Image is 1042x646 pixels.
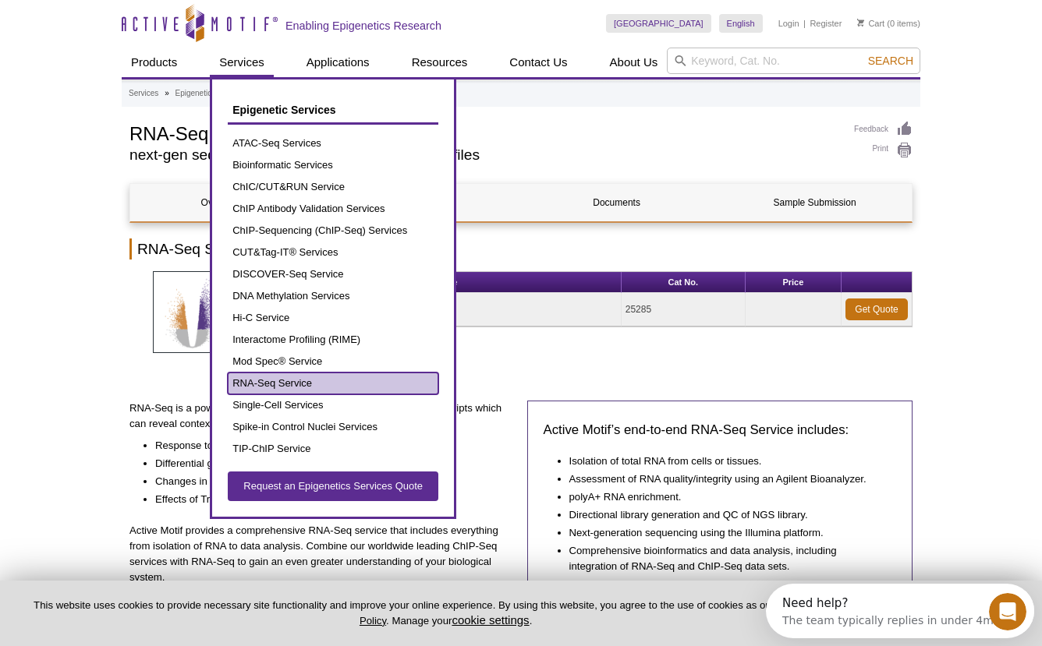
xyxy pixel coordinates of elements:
li: Effects of Transcription Factor binding on gene expression. [155,489,500,507]
h2: RNA-Seq Service Overview [129,238,913,259]
a: Bioinformatic Services [228,154,438,176]
a: ChIP Antibody Validation Services [228,198,438,220]
a: Products [122,48,186,77]
a: English [719,14,763,33]
span: Search [868,55,913,67]
div: The team typically replies in under 4m [16,26,228,42]
a: DISCOVER-Seq Service [228,263,438,285]
li: Changes in gene structure or splicing patterns [155,471,500,489]
a: CUT&Tag-IT® Services [228,242,438,263]
li: Comprehensive bioinformatics and data analysis, including integration of RNA-Seq and ChIP-Seq dat... [569,541,881,574]
a: Register [810,18,842,29]
a: TIP-ChIP Service [228,438,438,460]
li: | [803,14,806,33]
button: cookie settings [452,613,529,627]
a: Mod Spec® Service [228,351,438,372]
li: Response to treatment or disease. [155,436,500,454]
h3: Active Motif’s end-to-end RNA-Seq Service includes: [544,421,897,439]
p: Active Motif provides a comprehensive RNA-Seq service that includes everything from isolation of ... [129,523,516,585]
a: Cart [857,18,884,29]
h2: next-gen sequencing based gene expression profiles [129,148,838,162]
a: Print [854,142,913,159]
li: Next-generation sequencing using the Illumina platform. [569,523,881,541]
a: Documents [526,184,707,221]
li: » [165,89,169,97]
a: Applications [297,48,379,77]
th: Price [746,272,842,293]
div: Need help? [16,13,228,26]
a: Request an Epigenetics Services Quote [228,471,438,501]
li: polyA+ RNA enrichment. [569,487,881,505]
a: DNA Methylation Services [228,285,438,307]
iframe: Intercom live chat discovery launcher [766,584,1034,638]
h2: Enabling Epigenetics Research [285,19,441,33]
a: About Us [601,48,668,77]
span: Epigenetic Services [232,104,335,116]
button: Search [863,54,918,68]
iframe: Intercom live chat [989,593,1026,630]
li: Differential gene expression. [155,454,500,471]
input: Keyword, Cat. No. [667,48,920,74]
a: Get Quote [845,298,908,320]
img: RNA-Seq Services [153,271,235,353]
a: Login [778,18,799,29]
a: Privacy Policy [360,599,858,626]
p: This website uses cookies to provide necessary site functionality and improve your online experie... [25,598,867,628]
li: (0 items) [857,14,920,33]
li: Assessment of RNA quality/integrity using an Agilent Bioanalyzer. [569,469,881,487]
td: 25285 [622,293,746,327]
li: Directional library generation and QC of NGS library. [569,505,881,523]
li: Isolation of total RNA from cells or tissues. [569,451,881,469]
a: Services [210,48,274,77]
a: Single-Cell Services [228,394,438,416]
a: ChIP-Sequencing (ChIP-Seq) Services [228,220,438,242]
a: Services [129,86,158,101]
a: ATAC-Seq Services [228,132,438,154]
a: Epigenetic Services [175,86,243,101]
a: ChIC/CUT&RUN Service [228,176,438,198]
a: RNA-Seq Service [228,372,438,394]
p: RNA-Seq is a powerful tool for identifying and quantifying mRNA transcripts which can reveal cont... [129,401,516,432]
a: Feedback [854,121,913,138]
a: Overview [130,184,310,221]
a: Contact Us [500,48,576,77]
div: Open Intercom Messenger [6,6,274,49]
a: Epigenetic Services [228,95,438,125]
a: [GEOGRAPHIC_DATA] [606,14,711,33]
a: Sample Submission [725,184,905,221]
img: Your Cart [857,19,864,26]
a: Interactome Profiling (RIME) [228,329,438,351]
a: Hi-C Service [228,307,438,329]
h1: RNA-Seq Service [129,121,838,144]
a: Spike-in Control Nuclei Services [228,416,438,438]
a: Resources [402,48,477,77]
th: Cat No. [622,272,746,293]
